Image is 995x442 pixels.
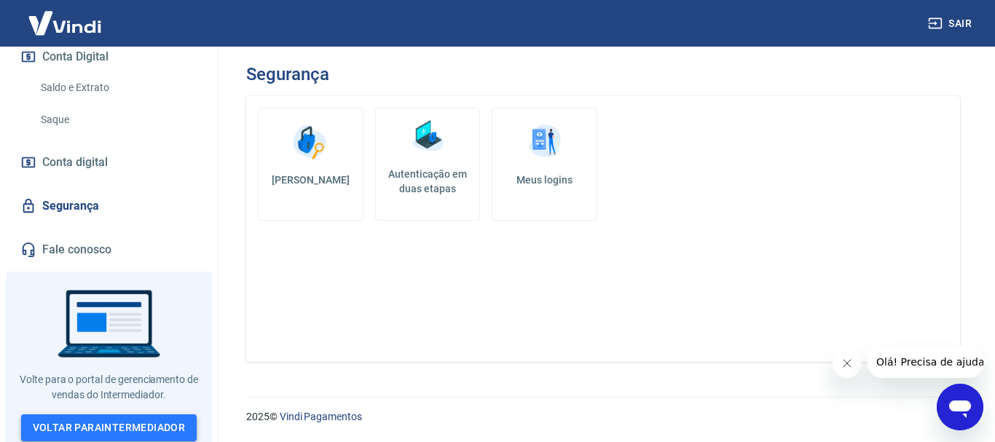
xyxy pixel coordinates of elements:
h5: [PERSON_NAME] [270,173,351,187]
a: Autenticação em duas etapas [375,108,481,221]
a: Saldo e Extrato [35,73,200,103]
a: Meus logins [492,108,597,221]
a: [PERSON_NAME] [258,108,363,221]
button: Sair [925,10,978,37]
span: Olá! Precisa de ajuda? [9,10,122,22]
a: Conta digital [17,146,200,178]
a: Segurança [17,190,200,222]
iframe: Fechar mensagem [833,349,862,378]
h5: Autenticação em duas etapas [382,167,474,196]
button: Conta Digital [17,41,200,73]
img: Alterar senha [288,120,332,164]
img: Autenticação em duas etapas [406,114,449,158]
a: Fale conosco [17,234,200,266]
iframe: Mensagem da empresa [868,346,983,378]
a: Vindi Pagamentos [280,411,362,422]
a: Saque [35,105,200,135]
img: Vindi [17,1,112,45]
p: 2025 © [246,409,960,425]
h5: Meus logins [504,173,585,187]
span: Conta digital [42,152,108,173]
img: Meus logins [523,120,567,164]
iframe: Botão para abrir a janela de mensagens [937,384,983,430]
h3: Segurança [246,64,329,84]
a: Voltar paraIntermediador [21,414,197,441]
